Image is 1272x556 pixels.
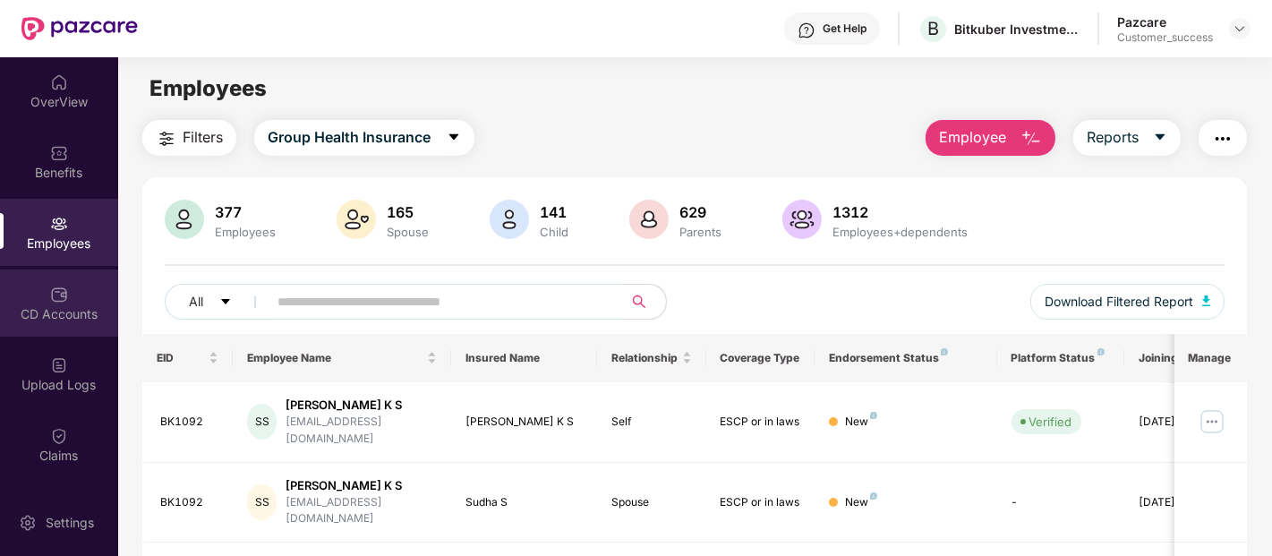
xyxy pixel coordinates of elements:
div: New [845,494,877,511]
button: Reportscaret-down [1073,120,1181,156]
div: BK1092 [160,414,219,431]
img: svg+xml;base64,PHN2ZyBpZD0iU2V0dGluZy0yMHgyMCIgeG1sbnM9Imh0dHA6Ly93d3cudzMub3JnLzIwMDAvc3ZnIiB3aW... [19,514,37,532]
img: svg+xml;base64,PHN2ZyBpZD0iRW1wbG95ZWVzIiB4bWxucz0iaHR0cDovL3d3dy53My5vcmcvMjAwMC9zdmciIHdpZHRoPS... [50,215,68,233]
th: Manage [1174,334,1247,382]
img: svg+xml;base64,PHN2ZyB4bWxucz0iaHR0cDovL3d3dy53My5vcmcvMjAwMC9zdmciIHdpZHRoPSIyNCIgaGVpZ2h0PSIyNC... [156,128,177,150]
button: Filters [142,120,236,156]
img: svg+xml;base64,PHN2ZyB4bWxucz0iaHR0cDovL3d3dy53My5vcmcvMjAwMC9zdmciIHhtbG5zOnhsaW5rPSJodHRwOi8vd3... [490,200,529,239]
div: ESCP or in laws [721,494,801,511]
div: ESCP or in laws [721,414,801,431]
img: svg+xml;base64,PHN2ZyBpZD0iQ2xhaW0iIHhtbG5zPSJodHRwOi8vd3d3LnczLm9yZy8yMDAwL3N2ZyIgd2lkdGg9IjIwIi... [50,427,68,445]
img: svg+xml;base64,PHN2ZyB4bWxucz0iaHR0cDovL3d3dy53My5vcmcvMjAwMC9zdmciIHhtbG5zOnhsaW5rPSJodHRwOi8vd3... [165,200,204,239]
span: Filters [183,126,223,149]
div: New [845,414,877,431]
div: 629 [676,203,725,221]
img: svg+xml;base64,PHN2ZyBpZD0iQmVuZWZpdHMiIHhtbG5zPSJodHRwOi8vd3d3LnczLm9yZy8yMDAwL3N2ZyIgd2lkdGg9Ij... [50,144,68,162]
td: - [997,463,1124,543]
th: Joining Date [1124,334,1234,382]
th: Relationship [597,334,706,382]
th: EID [142,334,234,382]
div: 165 [383,203,432,221]
img: New Pazcare Logo [21,17,138,40]
img: svg+xml;base64,PHN2ZyB4bWxucz0iaHR0cDovL3d3dy53My5vcmcvMjAwMC9zdmciIHdpZHRoPSI4IiBoZWlnaHQ9IjgiIH... [870,412,877,419]
div: Self [611,414,692,431]
div: Spouse [611,494,692,511]
span: Download Filtered Report [1045,292,1193,312]
div: Get Help [823,21,866,36]
img: svg+xml;base64,PHN2ZyB4bWxucz0iaHR0cDovL3d3dy53My5vcmcvMjAwMC9zdmciIHhtbG5zOnhsaW5rPSJodHRwOi8vd3... [1202,295,1211,306]
th: Insured Name [451,334,597,382]
img: svg+xml;base64,PHN2ZyB4bWxucz0iaHR0cDovL3d3dy53My5vcmcvMjAwMC9zdmciIHhtbG5zOnhsaW5rPSJodHRwOi8vd3... [629,200,669,239]
span: caret-down [219,295,232,310]
div: Verified [1029,413,1072,431]
span: caret-down [447,130,461,146]
button: Group Health Insurancecaret-down [254,120,474,156]
img: svg+xml;base64,PHN2ZyBpZD0iRHJvcGRvd24tMzJ4MzIiIHhtbG5zPSJodHRwOi8vd3d3LnczLm9yZy8yMDAwL3N2ZyIgd2... [1233,21,1247,36]
img: svg+xml;base64,PHN2ZyBpZD0iQ0RfQWNjb3VudHMiIGRhdGEtbmFtZT0iQ0QgQWNjb3VudHMiIHhtbG5zPSJodHRwOi8vd3... [50,286,68,304]
div: 377 [211,203,279,221]
th: Coverage Type [706,334,815,382]
img: svg+xml;base64,PHN2ZyB4bWxucz0iaHR0cDovL3d3dy53My5vcmcvMjAwMC9zdmciIHdpZHRoPSI4IiBoZWlnaHQ9IjgiIH... [941,348,948,355]
span: B [927,18,939,39]
div: 1312 [829,203,971,221]
div: [DATE] [1139,414,1219,431]
div: [EMAIL_ADDRESS][DOMAIN_NAME] [286,494,437,528]
img: svg+xml;base64,PHN2ZyB4bWxucz0iaHR0cDovL3d3dy53My5vcmcvMjAwMC9zdmciIHhtbG5zOnhsaW5rPSJodHRwOi8vd3... [1020,128,1042,150]
div: Bitkuber Investments Pvt Limited [954,21,1080,38]
span: Reports [1087,126,1139,149]
div: Child [536,225,572,239]
div: Parents [676,225,725,239]
div: [DATE] [1139,494,1219,511]
div: Spouse [383,225,432,239]
img: svg+xml;base64,PHN2ZyBpZD0iSGVscC0zMngzMiIgeG1sbnM9Imh0dHA6Ly93d3cudzMub3JnLzIwMDAvc3ZnIiB3aWR0aD... [798,21,815,39]
button: Employee [926,120,1055,156]
div: [PERSON_NAME] K S [286,477,437,494]
span: All [189,292,203,312]
span: Employee [939,126,1006,149]
img: svg+xml;base64,PHN2ZyB4bWxucz0iaHR0cDovL3d3dy53My5vcmcvMjAwMC9zdmciIHdpZHRoPSIyNCIgaGVpZ2h0PSIyNC... [1212,128,1234,150]
img: svg+xml;base64,PHN2ZyB4bWxucz0iaHR0cDovL3d3dy53My5vcmcvMjAwMC9zdmciIHhtbG5zOnhsaW5rPSJodHRwOi8vd3... [337,200,376,239]
img: svg+xml;base64,PHN2ZyB4bWxucz0iaHR0cDovL3d3dy53My5vcmcvMjAwMC9zdmciIHhtbG5zOnhsaW5rPSJodHRwOi8vd3... [782,200,822,239]
div: Endorsement Status [829,351,982,365]
th: Employee Name [233,334,451,382]
span: EID [157,351,206,365]
span: Employees [149,75,267,101]
div: Customer_success [1117,30,1213,45]
div: Sudha S [465,494,583,511]
div: Pazcare [1117,13,1213,30]
img: svg+xml;base64,PHN2ZyB4bWxucz0iaHR0cDovL3d3dy53My5vcmcvMjAwMC9zdmciIHdpZHRoPSI4IiBoZWlnaHQ9IjgiIH... [1097,348,1105,355]
img: svg+xml;base64,PHN2ZyBpZD0iSG9tZSIgeG1sbnM9Imh0dHA6Ly93d3cudzMub3JnLzIwMDAvc3ZnIiB3aWR0aD0iMjAiIG... [50,73,68,91]
div: SS [247,404,277,440]
div: [EMAIL_ADDRESS][DOMAIN_NAME] [286,414,437,448]
span: search [622,295,657,309]
div: SS [247,484,277,520]
span: caret-down [1153,130,1167,146]
div: Settings [40,514,99,532]
button: Download Filtered Report [1030,284,1225,320]
span: Employee Name [247,351,423,365]
div: BK1092 [160,494,219,511]
img: svg+xml;base64,PHN2ZyB4bWxucz0iaHR0cDovL3d3dy53My5vcmcvMjAwMC9zdmciIHdpZHRoPSI4IiBoZWlnaHQ9IjgiIH... [870,492,877,500]
div: Employees [211,225,279,239]
div: Platform Status [1012,351,1110,365]
div: Employees+dependents [829,225,971,239]
div: [PERSON_NAME] K S [286,397,437,414]
span: Group Health Insurance [268,126,431,149]
img: manageButton [1198,407,1226,436]
img: svg+xml;base64,PHN2ZyBpZD0iVXBsb2FkX0xvZ3MiIGRhdGEtbmFtZT0iVXBsb2FkIExvZ3MiIHhtbG5zPSJodHRwOi8vd3... [50,356,68,374]
button: Allcaret-down [165,284,274,320]
span: Relationship [611,351,679,365]
div: 141 [536,203,572,221]
button: search [622,284,667,320]
div: [PERSON_NAME] K S [465,414,583,431]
